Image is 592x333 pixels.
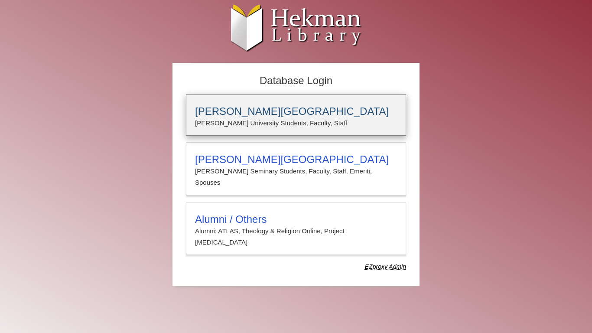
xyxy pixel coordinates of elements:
a: [PERSON_NAME][GEOGRAPHIC_DATA][PERSON_NAME] Seminary Students, Faculty, Staff, Emeriti, Spouses [186,142,406,196]
p: [PERSON_NAME] University Students, Faculty, Staff [195,118,397,129]
h3: [PERSON_NAME][GEOGRAPHIC_DATA] [195,153,397,166]
p: Alumni: ATLAS, Theology & Religion Online, Project [MEDICAL_DATA] [195,225,397,248]
dfn: Use Alumni login [365,263,406,270]
summary: Alumni / OthersAlumni: ATLAS, Theology & Religion Online, Project [MEDICAL_DATA] [195,213,397,248]
h3: Alumni / Others [195,213,397,225]
h2: Database Login [182,72,410,90]
p: [PERSON_NAME] Seminary Students, Faculty, Staff, Emeriti, Spouses [195,166,397,189]
a: [PERSON_NAME][GEOGRAPHIC_DATA][PERSON_NAME] University Students, Faculty, Staff [186,94,406,136]
h3: [PERSON_NAME][GEOGRAPHIC_DATA] [195,105,397,118]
